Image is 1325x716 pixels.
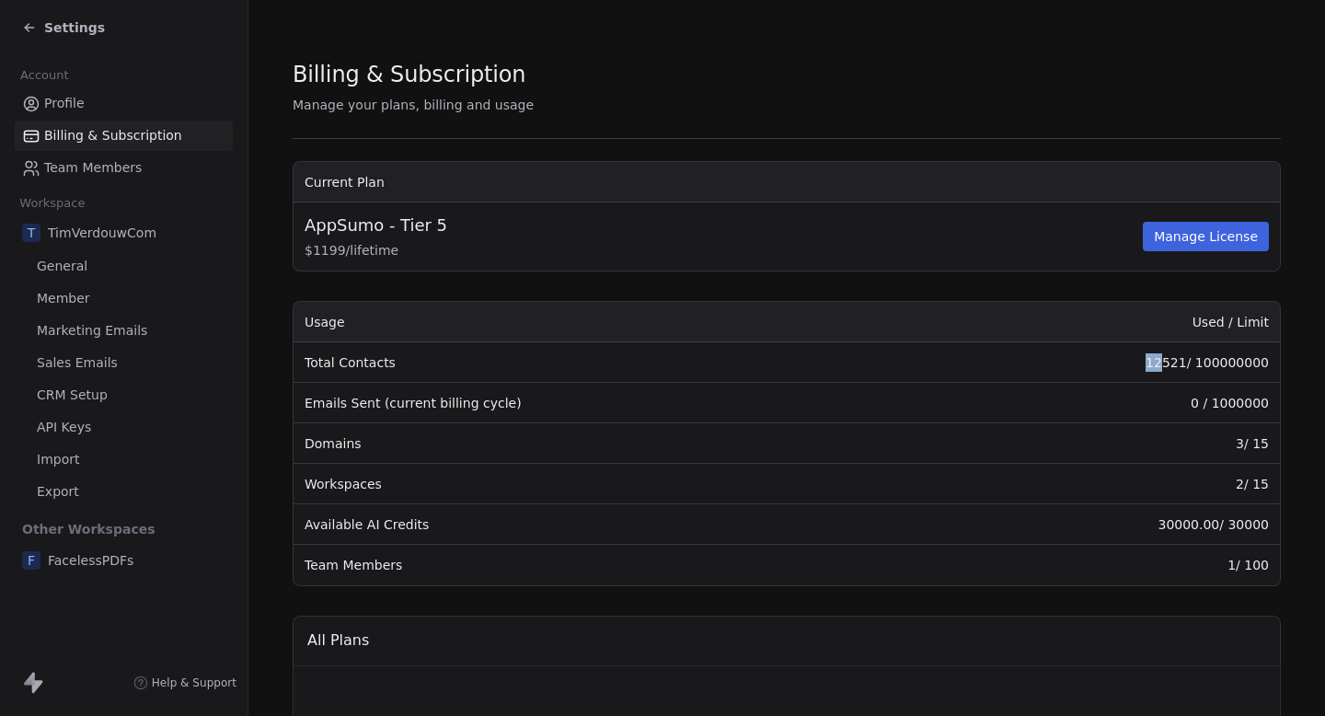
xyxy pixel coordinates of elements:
span: FacelessPDFs [48,551,133,570]
a: Member [15,283,233,314]
span: Sales Emails [37,353,118,373]
a: Settings [22,18,105,37]
td: Domains [294,423,907,464]
span: All Plans [307,629,369,652]
th: Current Plan [294,162,1280,202]
td: 0 / 1000000 [907,383,1280,423]
span: F [22,551,40,570]
span: General [37,257,87,276]
span: Team Members [44,158,142,178]
td: Available AI Credits [294,504,907,545]
td: Emails Sent (current billing cycle) [294,383,907,423]
a: Import [15,445,233,475]
a: Export [15,477,233,507]
a: Sales Emails [15,348,233,378]
td: Team Members [294,545,907,585]
span: Workspace [12,190,93,217]
a: General [15,251,233,282]
span: Import [37,450,79,469]
td: 3 / 15 [907,423,1280,464]
td: 30000.00 / 30000 [907,504,1280,545]
span: Help & Support [152,676,236,690]
a: Help & Support [133,676,236,690]
span: Billing & Subscription [293,61,525,88]
span: Account [12,62,76,89]
a: Billing & Subscription [15,121,233,151]
span: CRM Setup [37,386,108,405]
span: Other Workspaces [15,514,163,544]
span: TimVerdouwCom [48,224,156,242]
a: Team Members [15,153,233,183]
td: Workspaces [294,464,907,504]
th: Usage [294,302,907,342]
span: $ 1199 / lifetime [305,241,1139,260]
span: AppSumo - Tier 5 [305,214,447,237]
span: API Keys [37,418,91,437]
span: Profile [44,94,85,113]
span: Billing & Subscription [44,126,182,145]
a: CRM Setup [15,380,233,410]
span: T [22,224,40,242]
span: Settings [44,18,105,37]
a: Profile [15,88,233,119]
a: API Keys [15,412,233,443]
span: Member [37,289,90,308]
span: Export [37,482,79,502]
a: Marketing Emails [15,316,233,346]
span: Marketing Emails [37,321,147,341]
td: 12521 / 100000000 [907,342,1280,383]
button: Manage License [1143,222,1269,251]
th: Used / Limit [907,302,1280,342]
td: 2 / 15 [907,464,1280,504]
td: 1 / 100 [907,545,1280,585]
span: Manage your plans, billing and usage [293,98,534,112]
td: Total Contacts [294,342,907,383]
